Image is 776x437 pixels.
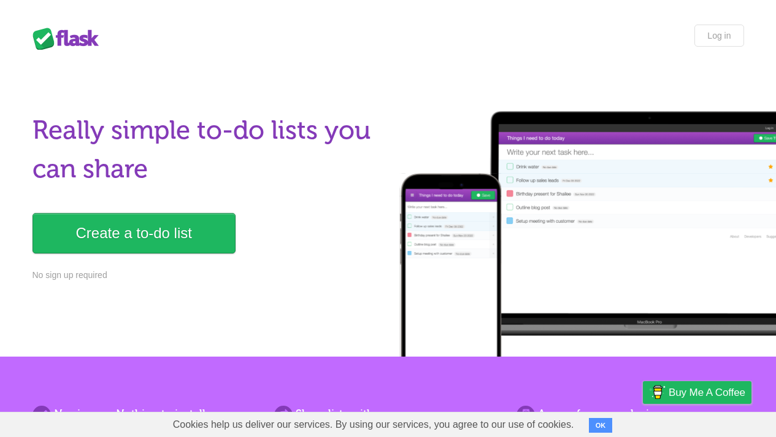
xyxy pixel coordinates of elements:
img: Buy me a coffee [649,382,666,403]
h2: Share lists with ease. [274,406,501,422]
span: Buy me a coffee [669,382,745,403]
p: No sign up required [33,269,381,282]
h2: Access from any device. [517,406,743,422]
h2: No sign up. Nothing to install. [33,406,259,422]
h1: Really simple to-do lists you can share [33,111,381,188]
a: Buy me a coffee [643,381,751,404]
a: Create a to-do list [33,213,236,253]
button: OK [589,418,613,433]
div: Flask Lists [33,28,106,50]
a: Log in [694,25,743,47]
span: Cookies help us deliver our services. By using our services, you agree to our use of cookies. [161,412,586,437]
